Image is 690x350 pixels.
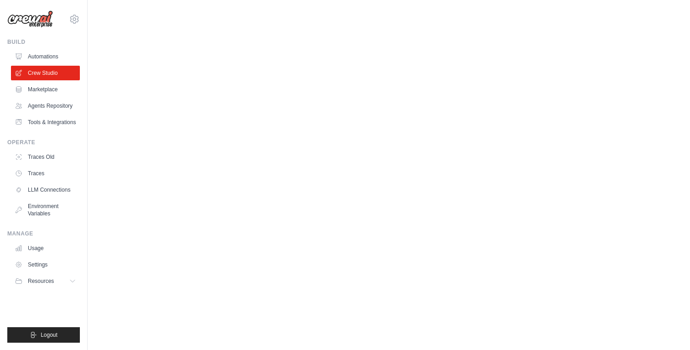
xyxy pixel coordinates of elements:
a: Usage [11,241,80,256]
span: Resources [28,277,54,285]
a: Automations [11,49,80,64]
div: Build [7,38,80,46]
a: Marketplace [11,82,80,97]
a: Crew Studio [11,66,80,80]
a: Tools & Integrations [11,115,80,130]
div: Operate [7,139,80,146]
img: Logo [7,10,53,28]
span: Logout [41,331,57,339]
a: Environment Variables [11,199,80,221]
button: Logout [7,327,80,343]
a: LLM Connections [11,183,80,197]
a: Traces Old [11,150,80,164]
div: Manage [7,230,80,237]
a: Traces [11,166,80,181]
a: Agents Repository [11,99,80,113]
button: Resources [11,274,80,288]
a: Settings [11,257,80,272]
